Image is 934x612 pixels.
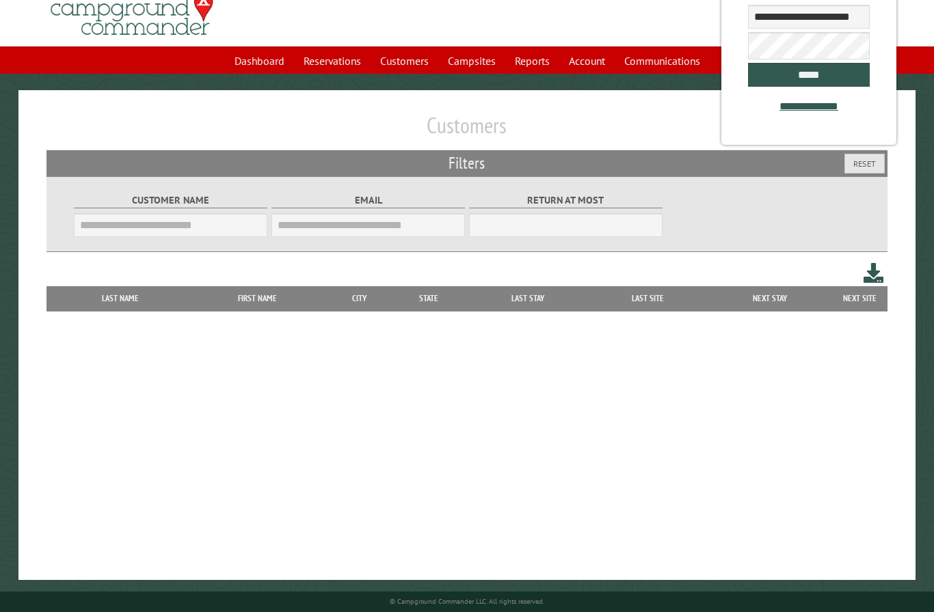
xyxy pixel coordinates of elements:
[864,260,883,286] a: Download this customer list (.csv)
[468,286,589,311] th: Last Stay
[707,286,832,311] th: Next Stay
[372,48,437,74] a: Customers
[271,193,465,208] label: Email
[226,48,293,74] a: Dashboard
[187,286,328,311] th: First Name
[844,154,885,173] button: Reset
[328,286,390,311] th: City
[440,48,504,74] a: Campsites
[74,193,267,208] label: Customer Name
[589,286,708,311] th: Last Site
[390,286,468,311] th: State
[616,48,708,74] a: Communications
[507,48,558,74] a: Reports
[469,193,663,208] label: Return at most
[53,286,187,311] th: Last Name
[46,112,887,150] h1: Customers
[833,286,888,311] th: Next Site
[561,48,613,74] a: Account
[390,597,544,606] small: © Campground Commander LLC. All rights reserved.
[46,150,887,176] h2: Filters
[295,48,369,74] a: Reservations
